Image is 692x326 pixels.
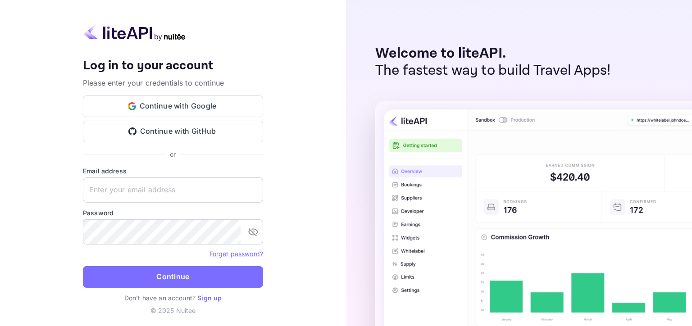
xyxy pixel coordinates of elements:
label: Password [83,208,263,217]
h4: Log in to your account [83,58,263,74]
button: Continue [83,266,263,288]
p: Welcome to liteAPI. [375,45,611,62]
a: Forget password? [209,250,263,258]
input: Enter your email address [83,177,263,203]
button: Continue with GitHub [83,121,263,142]
button: toggle password visibility [244,223,262,241]
a: Sign up [197,294,222,302]
p: Please enter your credentials to continue [83,77,263,88]
p: © 2025 Nuitee [150,306,196,315]
p: The fastest way to build Travel Apps! [375,62,611,79]
label: Email address [83,166,263,176]
a: Forget password? [209,249,263,258]
p: Don't have an account? [83,293,263,303]
img: liteapi [83,23,187,41]
p: or [170,149,176,159]
button: Continue with Google [83,95,263,117]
